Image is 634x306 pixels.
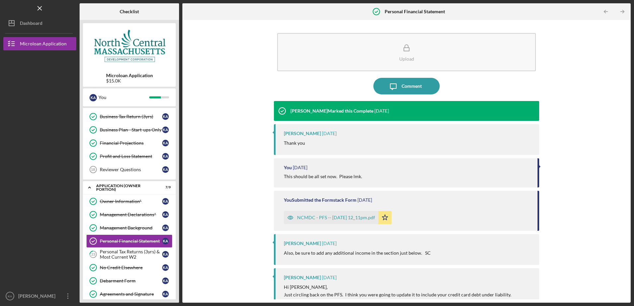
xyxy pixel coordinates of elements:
div: [PERSON_NAME] Marked this Complete [290,108,373,114]
a: 23Personal Tax Returns (3yrs) & Most Current W2KA [86,248,172,261]
a: Business Plan - Start-ups OnlyKA [86,123,172,136]
tspan: 23 [91,252,95,257]
a: Management BackgroundKA [86,221,172,234]
div: K A [162,211,169,218]
time: 2025-09-12 14:55 [322,275,337,280]
div: Microloan Application [20,37,67,52]
div: $15.0K [106,78,153,83]
div: K A [90,94,97,101]
img: Product logo [83,26,176,66]
div: Upload [399,56,414,61]
text: KA [8,294,12,298]
div: K A [162,153,169,160]
div: K A [162,225,169,231]
div: Comment [402,78,422,94]
div: Personal Tax Returns (3yrs) & Most Current W2 [100,249,162,260]
div: K A [162,291,169,297]
a: Owner Information*KA [86,195,172,208]
div: Dashboard [20,17,42,31]
div: Financial Projections [100,140,162,146]
time: 2025-09-12 16:12 [322,131,337,136]
div: Business Plan - Start-ups Only [100,127,162,132]
div: Personal Financial Statement [100,238,162,244]
div: You Submitted the Formstack Form [284,197,356,203]
div: Debarment Form [100,278,162,283]
div: K A [162,113,169,120]
p: Thank you [284,139,305,147]
p: Also, be sure to add any additional income in the section just below. SC [284,249,431,257]
button: Upload [277,33,536,71]
div: [PERSON_NAME] [284,241,321,246]
div: This should be all set now. Please lmk. [284,174,362,179]
div: NCMDC - PFS -- [DATE] 12_11pm.pdf [297,215,375,220]
div: You [98,92,149,103]
div: APPLICATION (OWNER PORTION) [96,184,154,191]
time: 2025-09-12 16:11 [357,197,372,203]
div: [PERSON_NAME] [17,289,60,304]
div: Business Tax Return (3yrs) [100,114,162,119]
div: K A [162,166,169,173]
div: K A [162,238,169,244]
div: K A [162,278,169,284]
button: Dashboard [3,17,76,30]
a: No Credit ElsewhereKA [86,261,172,274]
a: Personal Financial StatementKA [86,234,172,248]
div: Profit and Loss Statement [100,154,162,159]
a: Debarment FormKA [86,274,172,287]
a: Business Tax Return (3yrs)KA [86,110,172,123]
p: Just circling back on the PFS. I think you were going to update it to include your credit card de... [284,291,511,298]
a: Financial ProjectionsKA [86,136,172,150]
button: NCMDC - PFS -- [DATE] 12_11pm.pdf [284,211,392,224]
tspan: 18 [91,168,95,172]
div: [PERSON_NAME] [284,131,321,136]
b: Personal Financial Statement [385,9,445,14]
time: 2025-09-12 15:11 [322,241,337,246]
a: Management Declarations*KA [86,208,172,221]
div: K A [162,251,169,258]
b: Checklist [120,9,139,14]
div: You [284,165,292,170]
div: K A [162,264,169,271]
div: Reviewer Questions [100,167,162,172]
div: [PERSON_NAME] [284,275,321,280]
div: Agreements and Signature [100,291,162,297]
button: KA[PERSON_NAME] [3,289,76,303]
a: Profit and Loss StatementKA [86,150,172,163]
a: 18Reviewer QuestionsKA [86,163,172,176]
b: Microloan Application [106,73,153,78]
div: K A [162,198,169,205]
div: No Credit Elsewhere [100,265,162,270]
time: 2025-09-12 16:12 [374,108,389,114]
div: Owner Information* [100,199,162,204]
div: Management Background [100,225,162,230]
time: 2025-09-12 16:11 [293,165,307,170]
a: Agreements and SignatureKA [86,287,172,301]
p: Hi [PERSON_NAME], [284,283,511,291]
button: Comment [373,78,440,94]
div: Management Declarations* [100,212,162,217]
div: K A [162,127,169,133]
div: 7 / 9 [159,185,171,189]
div: K A [162,140,169,146]
button: Microloan Application [3,37,76,50]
